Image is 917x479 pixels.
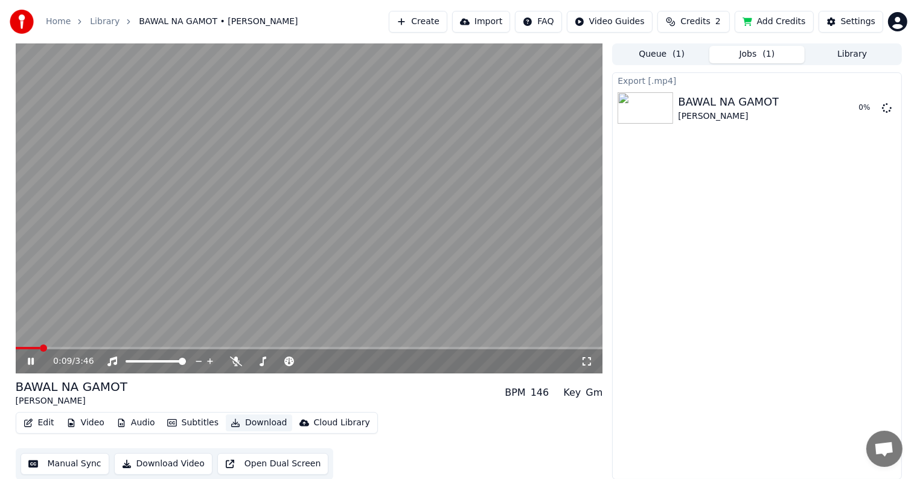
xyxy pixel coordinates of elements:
[735,11,814,33] button: Add Credits
[16,378,128,395] div: BAWAL NA GAMOT
[112,414,160,431] button: Audio
[859,103,877,113] div: 0 %
[90,16,120,28] a: Library
[678,110,779,122] div: [PERSON_NAME]
[217,453,329,475] button: Open Dual Screen
[19,414,59,431] button: Edit
[139,16,298,28] span: BAWAL NA GAMOT • [PERSON_NAME]
[16,395,128,407] div: [PERSON_NAME]
[841,16,875,28] div: Settings
[46,16,298,28] nav: breadcrumb
[515,11,561,33] button: FAQ
[805,46,900,63] button: Library
[21,453,109,475] button: Manual Sync
[563,385,581,400] div: Key
[10,10,34,34] img: youka
[389,11,447,33] button: Create
[62,414,109,431] button: Video
[452,11,510,33] button: Import
[614,46,709,63] button: Queue
[715,16,721,28] span: 2
[586,385,602,400] div: Gm
[866,431,903,467] div: Open chat
[657,11,730,33] button: Credits2
[762,48,775,60] span: ( 1 )
[75,355,94,367] span: 3:46
[114,453,212,475] button: Download Video
[680,16,710,28] span: Credits
[53,355,72,367] span: 0:09
[226,414,292,431] button: Download
[673,48,685,60] span: ( 1 )
[567,11,653,33] button: Video Guides
[505,385,525,400] div: BPM
[162,414,223,431] button: Subtitles
[613,73,901,87] div: Export [.mp4]
[53,355,82,367] div: /
[678,94,779,110] div: BAWAL NA GAMOT
[314,417,370,429] div: Cloud Library
[709,46,805,63] button: Jobs
[46,16,71,28] a: Home
[819,11,883,33] button: Settings
[531,385,549,400] div: 146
